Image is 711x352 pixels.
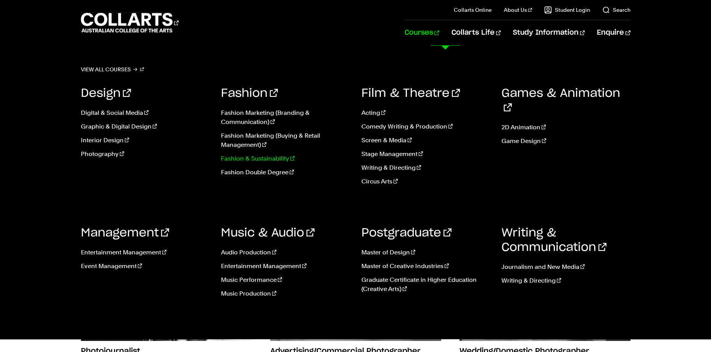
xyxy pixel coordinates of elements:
[81,136,210,145] a: Interior Design
[361,248,490,257] a: Master of Design
[81,227,169,239] a: Management
[602,6,630,14] a: Search
[221,262,350,271] a: Entertainment Management
[221,154,350,163] a: Fashion & Sustainability
[513,20,585,45] a: Study Information
[81,122,210,131] a: Graphic & Digital Design
[361,122,490,131] a: Comedy Writing & Production
[361,227,451,239] a: Postgraduate
[81,149,210,159] a: Photography
[361,163,490,172] a: Writing & Directing
[361,136,490,145] a: Screen & Media
[451,20,501,45] a: Collarts Life
[221,168,350,177] a: Fashion Double Degree
[221,275,350,284] a: Music Performance
[81,262,210,271] a: Event Management
[81,64,144,75] a: View all courses
[221,227,314,239] a: Music & Audio
[361,149,490,159] a: Stage Management
[454,6,492,14] a: Collarts Online
[221,108,350,127] a: Fashion Marketing (Branding & Communication)
[81,248,210,257] a: Entertainment Management
[221,88,278,99] a: Fashion
[405,20,439,45] a: Courses
[221,248,350,257] a: Audio Production
[361,262,490,271] a: Master of Creative Industries
[597,20,630,45] a: Enquire
[221,289,350,298] a: Music Production
[361,88,460,99] a: Film & Theatre
[501,123,630,132] a: 2D Animation
[221,131,350,149] a: Fashion Marketing (Buying & Retail Management)
[361,275,490,294] a: Graduate Certificate in Higher Education (Creative Arts)
[501,227,606,253] a: Writing & Communication
[501,262,630,272] a: Journalism and New Media
[504,6,532,14] a: About Us
[81,108,210,117] a: Digital & Social Media
[81,88,131,99] a: Design
[501,276,630,285] a: Writing & Directing
[81,12,179,34] div: Go to homepage
[361,108,490,117] a: Acting
[544,6,590,14] a: Student Login
[361,177,490,186] a: Circus Arts
[501,137,630,146] a: Game Design
[501,88,620,114] a: Games & Animation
